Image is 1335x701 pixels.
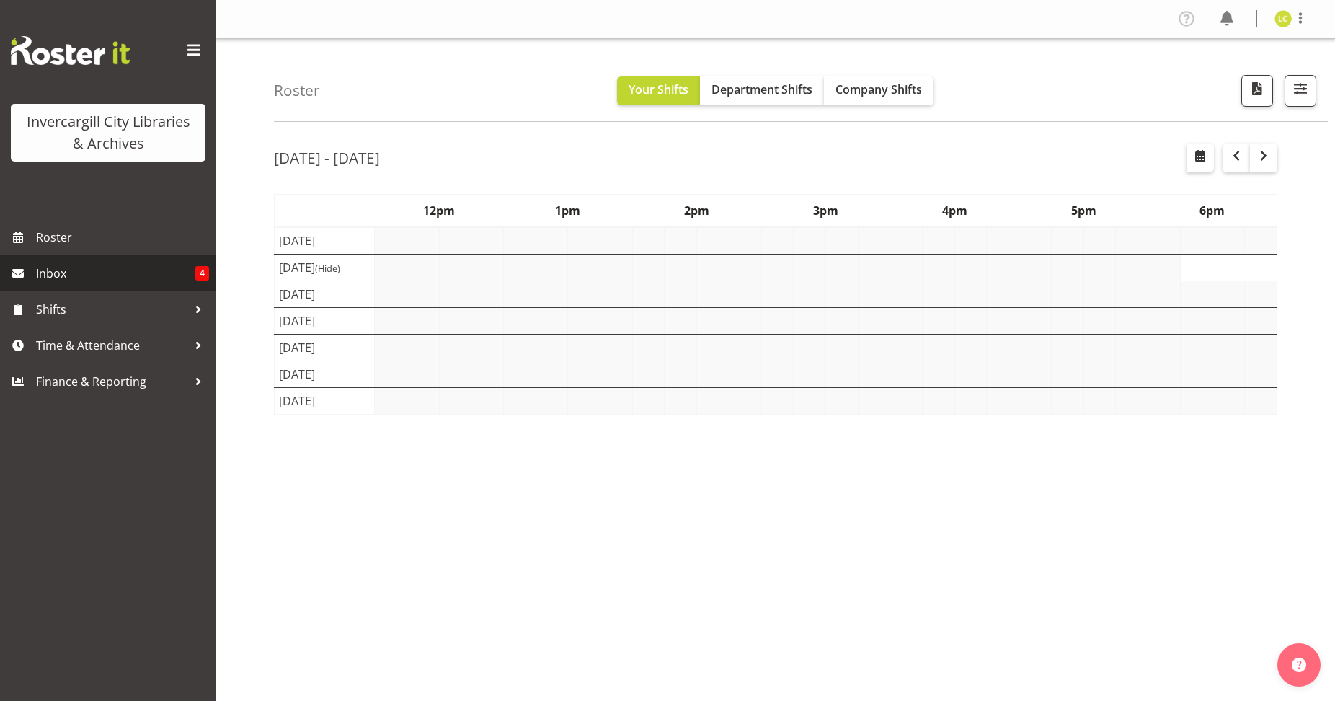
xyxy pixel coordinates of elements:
[711,81,812,97] span: Department Shifts
[11,36,130,65] img: Rosterit website logo
[503,194,632,227] th: 1pm
[375,194,504,227] th: 12pm
[315,262,340,275] span: (Hide)
[835,81,922,97] span: Company Shifts
[36,371,187,392] span: Finance & Reporting
[36,335,187,356] span: Time & Attendance
[274,82,320,99] h4: Roster
[1241,75,1273,107] button: Download a PDF of the roster according to the set date range.
[761,194,890,227] th: 3pm
[275,361,375,387] td: [DATE]
[195,266,209,281] span: 4
[1274,10,1292,27] img: linda-cooper11673.jpg
[890,194,1019,227] th: 4pm
[1285,75,1316,107] button: Filter Shifts
[1187,144,1214,172] button: Select a specific date within the roster.
[275,227,375,255] td: [DATE]
[275,387,375,414] td: [DATE]
[25,111,191,154] div: Invercargill City Libraries & Archives
[617,76,700,105] button: Your Shifts
[275,307,375,334] td: [DATE]
[275,281,375,307] td: [DATE]
[36,263,195,284] span: Inbox
[275,254,375,281] td: [DATE]
[36,226,209,248] span: Roster
[629,81,688,97] span: Your Shifts
[700,76,824,105] button: Department Shifts
[824,76,933,105] button: Company Shifts
[275,334,375,361] td: [DATE]
[1148,194,1277,227] th: 6pm
[36,299,187,320] span: Shifts
[632,194,761,227] th: 2pm
[1292,658,1306,672] img: help-xxl-2.png
[1019,194,1148,227] th: 5pm
[274,149,380,167] h2: [DATE] - [DATE]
